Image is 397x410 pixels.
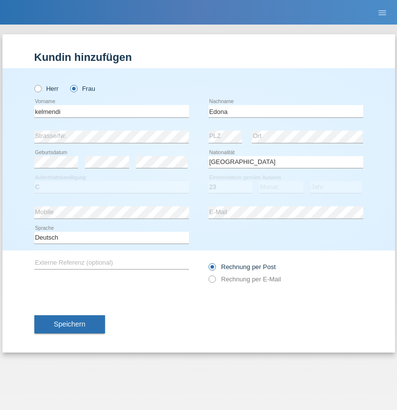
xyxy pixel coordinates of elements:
h1: Kundin hinzufügen [34,51,363,63]
label: Rechnung per Post [209,263,276,271]
label: Herr [34,85,59,92]
input: Frau [70,85,77,91]
button: Speichern [34,315,105,334]
a: menu [372,9,392,15]
span: Speichern [54,320,85,328]
i: menu [377,8,387,18]
input: Rechnung per E-Mail [209,275,215,288]
input: Herr [34,85,41,91]
input: Rechnung per Post [209,263,215,275]
label: Rechnung per E-Mail [209,275,281,283]
label: Frau [70,85,95,92]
